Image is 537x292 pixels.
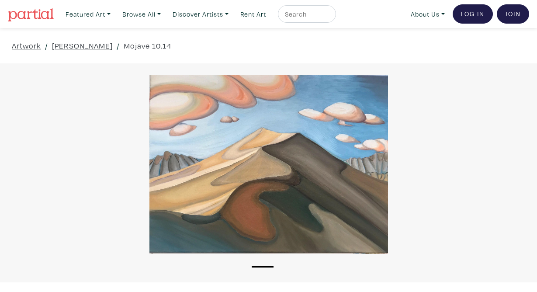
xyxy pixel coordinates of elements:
a: Artwork [12,40,41,52]
a: Join [497,4,529,24]
a: Mojave 10.14 [124,40,171,52]
a: [PERSON_NAME] [52,40,113,52]
span: / [45,40,48,52]
span: / [117,40,120,52]
a: Discover Artists [169,5,232,23]
a: Featured Art [62,5,114,23]
input: Search [284,9,328,20]
a: About Us [407,5,449,23]
a: Browse All [118,5,165,23]
button: 1 of 1 [252,266,274,268]
a: Log In [453,4,493,24]
a: Rent Art [236,5,270,23]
